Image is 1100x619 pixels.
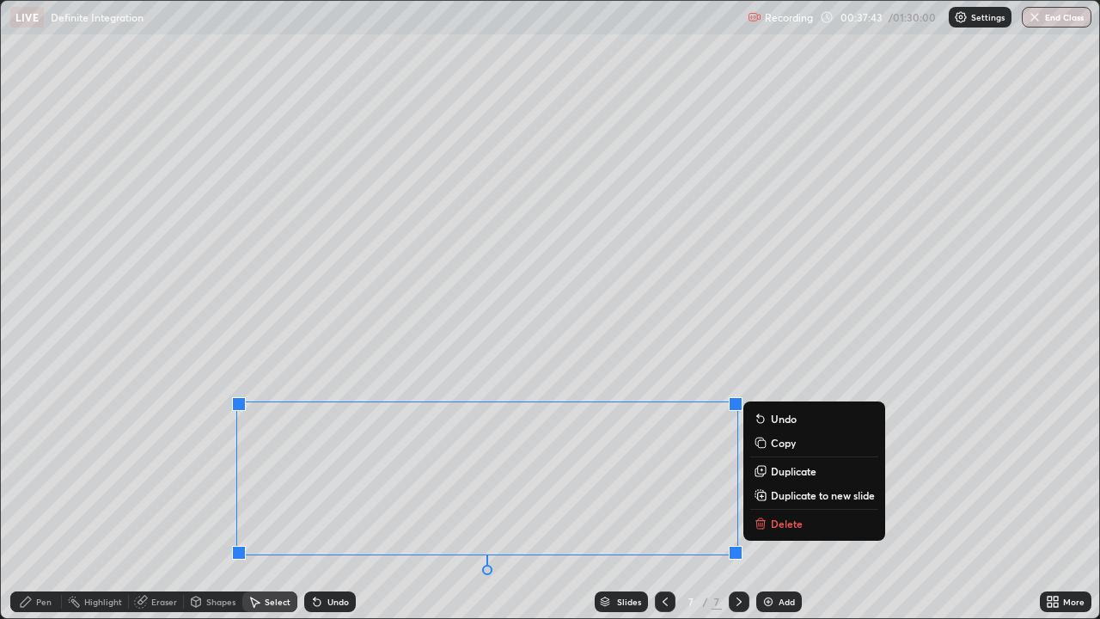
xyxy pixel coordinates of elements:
p: Definite Integration [51,10,144,24]
img: class-settings-icons [954,10,968,24]
div: Add [779,598,795,606]
button: Undo [750,408,878,429]
div: Slides [617,598,641,606]
div: Select [265,598,290,606]
div: 7 [712,594,722,610]
img: recording.375f2c34.svg [748,10,761,24]
button: End Class [1022,7,1091,28]
div: Undo [327,598,349,606]
p: Delete [771,517,803,530]
p: Copy [771,436,796,450]
button: Copy [750,432,878,453]
div: 7 [682,597,700,607]
p: Duplicate [771,464,816,478]
p: Undo [771,412,797,426]
div: Eraser [151,598,177,606]
div: Pen [36,598,52,606]
button: Delete [750,513,878,534]
p: Recording [765,11,813,24]
button: Duplicate [750,461,878,481]
div: Shapes [206,598,235,606]
img: end-class-cross [1028,10,1042,24]
button: Duplicate to new slide [750,485,878,506]
div: Highlight [84,598,122,606]
p: LIVE [15,10,39,24]
p: Settings [971,13,1005,21]
div: / [703,597,708,607]
p: Duplicate to new slide [771,488,875,502]
div: More [1063,598,1085,606]
img: add-slide-button [761,595,775,609]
